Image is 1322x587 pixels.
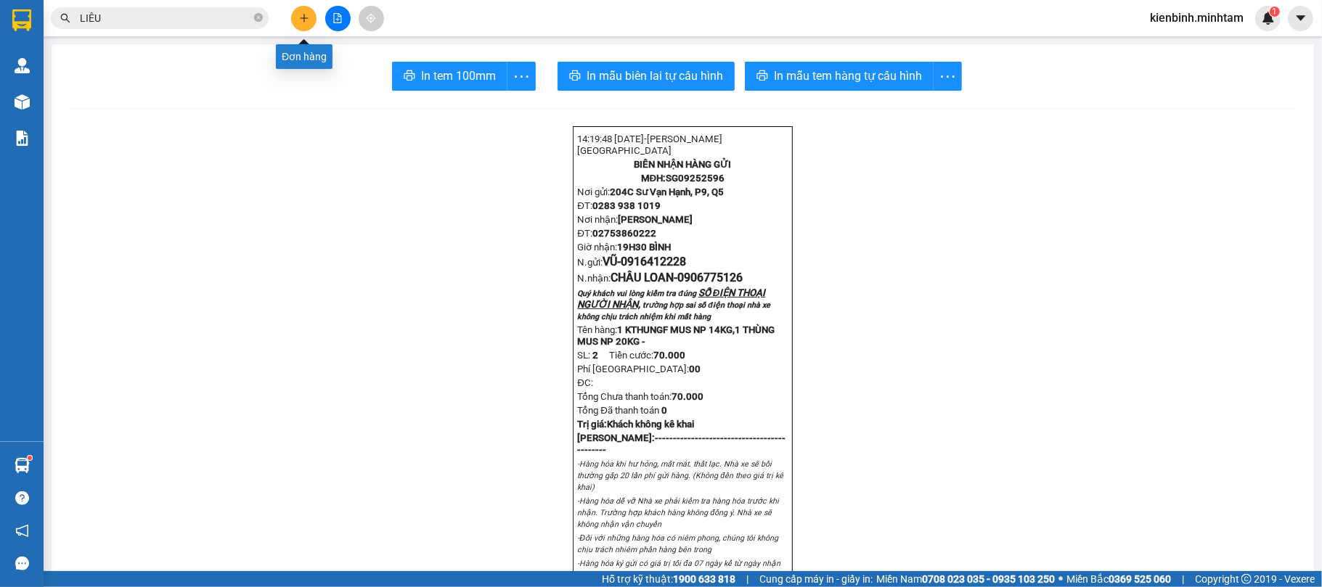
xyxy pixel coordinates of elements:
span: Chưa [PERSON_NAME] : [136,91,239,126]
span: [PERSON_NAME] [618,214,693,225]
span: Trị giá: [577,419,607,430]
span: trường hợp sai số điện thoại nhà xe không chịu trách nhiệm khi mất hàng [577,300,770,321]
span: 0 [661,405,667,416]
strong: [PERSON_NAME]:-------------------------------------------- [577,432,786,455]
sup: 1 [28,456,32,460]
span: file-add [332,13,343,23]
span: 19H30 BÌNH [617,242,671,253]
div: [PERSON_NAME] [12,12,128,45]
img: icon-new-feature [1262,12,1275,25]
span: Hỗ trợ kỹ thuật: [602,571,735,587]
span: Miền Bắc [1066,571,1171,587]
span: Tổng Chưa thanh toán: [577,391,703,402]
span: Miền Nam [876,571,1055,587]
span: aim [366,13,376,23]
strong: 0369 525 060 [1109,573,1171,585]
span: Nơi nhận: [577,214,693,225]
span: Giờ nhận: [577,242,671,253]
div: 70.000 [136,91,295,127]
button: more [507,62,536,91]
span: SL: [577,350,590,361]
img: warehouse-icon [15,58,30,73]
span: ĐT: [577,228,592,239]
span: In mẫu tem hàng tự cấu hình [774,67,922,85]
span: 70.000 [653,350,685,361]
span: plus [299,13,309,23]
span: CHÂU LOAN- [611,271,677,284]
span: question-circle [15,491,29,505]
span: Quý khách vui lòng kiểm tra đúng [577,289,696,298]
span: SG09252596 [666,173,725,184]
span: 0916412228 [621,255,686,268]
span: In tem 100mm [421,67,496,85]
em: -Hàng hóa dễ vỡ Nhà xe phải kiểm tra hàng hóa trước khi nhận. Trường hợp khách hàng không đồng ý.... [577,496,779,529]
span: 0283 938 1019 [592,200,661,211]
span: N.nhận: [577,273,743,284]
span: Cung cấp máy in - giấy in: [759,571,873,587]
span: 0906775126 [677,271,743,284]
img: logo-vxr [12,9,31,31]
span: printer [756,70,768,83]
div: CHÂU LOAN [139,30,293,47]
span: copyright [1241,574,1252,584]
span: ĐT: [577,200,592,211]
span: Phí [GEOGRAPHIC_DATA]: [577,364,701,374]
span: 14:19:48 [DATE]- [577,134,722,156]
strong: 0708 023 035 - 0935 103 250 [922,573,1055,585]
em: -Đối với những hàng hóa có niêm phong, chúng tôi không chịu trách nhiêm phần hàng bên trong [577,533,778,554]
span: In mẫu biên lai tự cấu hình [587,67,723,85]
span: [PERSON_NAME][GEOGRAPHIC_DATA] [577,134,722,156]
img: warehouse-icon [15,94,30,110]
span: Gửi: [12,12,35,28]
button: printerIn mẫu biên lai tự cấu hình [558,62,735,91]
span: ⚪️ [1058,576,1063,582]
span: 02753860222 [592,228,656,239]
button: more [933,62,962,91]
div: [PERSON_NAME] [139,12,293,30]
img: solution-icon [15,131,30,146]
span: kienbinh.minhtam [1138,9,1255,27]
sup: 1 [1270,7,1280,17]
span: message [15,557,29,570]
span: 70.000 [672,391,703,402]
button: printerIn tem 100mm [392,62,507,91]
span: 1 KTHUNGF MUS NP 14KG,1 THÙNG MUS NP 20KG - [577,324,775,347]
span: printer [404,70,415,83]
span: Tên hàng: [577,324,775,347]
span: Tổng Đã thanh toán [577,405,659,416]
div: VŨ [12,45,128,62]
span: | [1182,571,1184,587]
strong: 0 [689,364,701,374]
span: SỐ ĐIỆN THOẠI NGƯỜI NHẬN, [577,287,765,310]
img: warehouse-icon [15,458,30,473]
span: 1 [1272,7,1277,17]
button: caret-down [1288,6,1313,31]
span: Nhận: [139,14,174,29]
em: -Hàng hóa khi hư hỏng, mất mát. thất lạc. Nhà xe sẽ bồi thường gấp 20 lần phí gửi hàng. (Không đề... [577,459,783,492]
button: printerIn mẫu tem hàng tự cấu hình [745,62,934,91]
strong: MĐH: [641,173,725,184]
input: Tìm tên, số ĐT hoặc mã đơn [80,10,251,26]
div: Đơn hàng [276,44,332,69]
span: 0 [695,364,701,374]
span: more [507,67,535,86]
button: plus [291,6,317,31]
span: 204C Sư Vạn Hạnh, P9, Q5 [610,186,724,197]
strong: BIÊN NHẬN HÀNG GỬI [634,159,731,170]
span: 2 [592,350,598,361]
span: VŨ- [603,255,686,268]
span: printer [569,70,581,83]
button: aim [359,6,384,31]
span: search [60,13,70,23]
span: | [746,571,748,587]
span: close-circle [254,12,263,25]
span: close-circle [254,13,263,22]
span: Tiền cước: [609,350,685,361]
button: file-add [325,6,351,31]
span: Nơi gửi: [577,186,724,197]
span: caret-down [1294,12,1307,25]
span: N.gửi: [577,257,686,268]
span: Khách không kê khai [607,419,694,430]
strong: 1900 633 818 [673,573,735,585]
span: notification [15,524,29,538]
